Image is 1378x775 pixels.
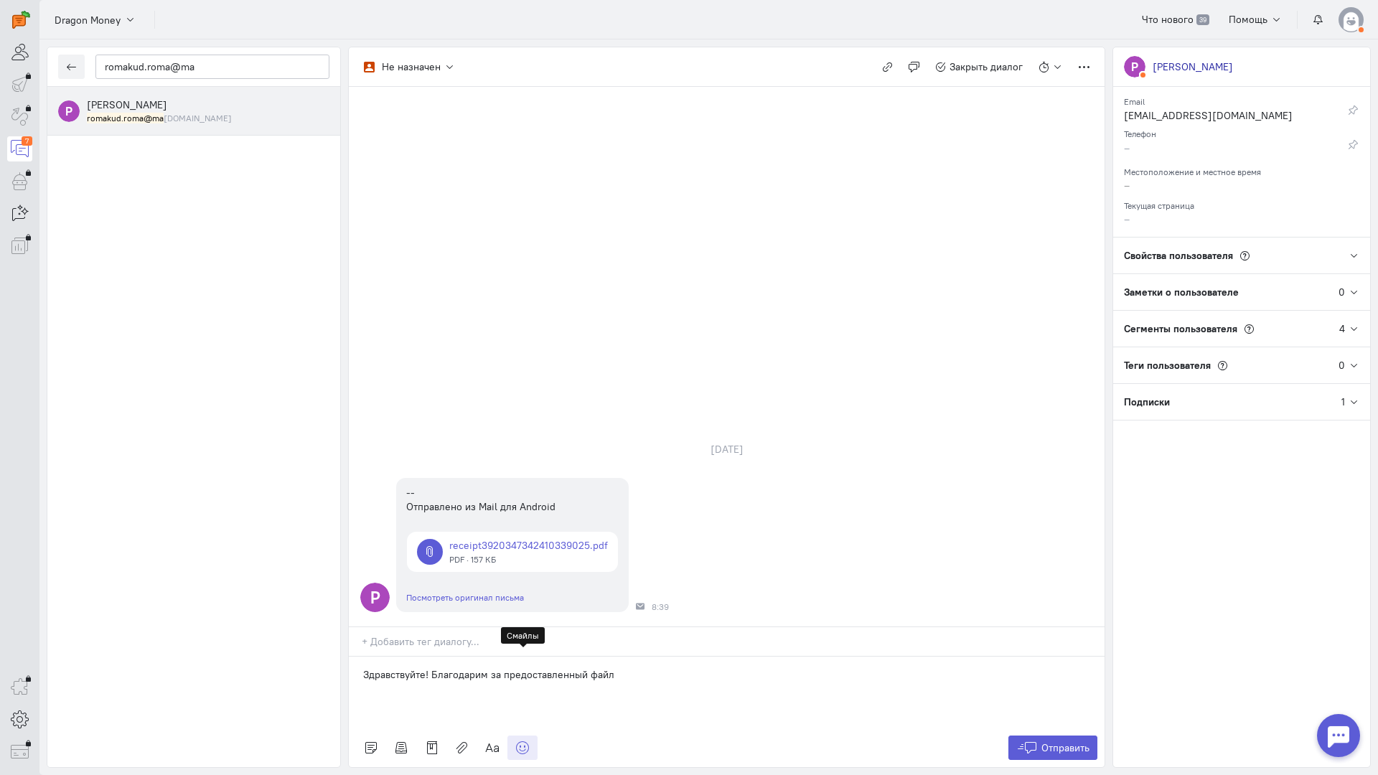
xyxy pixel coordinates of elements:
[1124,212,1130,225] span: –
[87,113,164,123] mark: romakud.roma@ma
[1124,249,1233,262] span: Свойства пользователя
[1153,60,1233,74] div: [PERSON_NAME]
[7,136,32,161] a: 7
[87,98,167,111] span: Рома Кудинов
[1339,7,1364,32] img: default-v4.png
[1124,196,1359,212] div: Текущая страница
[695,439,759,459] div: [DATE]
[406,485,619,514] div: -- Отправлено из Mail для Android
[1339,321,1345,336] div: 4
[22,136,32,146] div: 7
[927,55,1031,79] button: Закрыть диалог
[1339,285,1345,299] div: 0
[1142,13,1194,26] span: Что нового
[1341,395,1345,409] div: 1
[1339,358,1345,372] div: 0
[1131,59,1138,74] text: Р
[501,627,545,644] div: Смайлы
[1041,741,1089,754] span: Отправить
[1124,179,1130,192] span: –
[1124,322,1237,335] span: Сегменты пользователя
[1124,93,1145,107] small: Email
[55,13,121,27] span: Dragon Money
[65,103,72,118] text: Р
[12,11,30,29] img: carrot-quest.svg
[363,667,1090,682] p: Здравствуйте! Благодарим за предоставленный файл
[1124,162,1359,178] div: Местоположение и местное время
[1196,14,1209,26] span: 39
[636,602,645,611] div: Почта
[1124,359,1211,372] span: Теги пользователя
[356,55,463,79] button: Не назначен
[652,602,669,612] span: 8:39
[47,6,144,32] button: Dragon Money
[370,587,380,608] text: Р
[1124,108,1325,126] div: [EMAIL_ADDRESS][DOMAIN_NAME]
[1124,125,1156,139] small: Телефон
[1229,13,1267,26] span: Помощь
[382,60,441,74] div: Не назначен
[950,60,1023,73] span: Закрыть диалог
[1124,141,1325,159] div: –
[1008,736,1098,760] button: Отправить
[406,592,524,603] a: Посмотреть оригинал письма
[1134,7,1217,32] a: Что нового 39
[95,55,329,79] input: Поиск по имени, почте, телефону
[1113,274,1339,310] div: Заметки о пользователе
[1113,384,1341,420] div: Подписки
[1221,7,1290,32] button: Помощь
[87,112,232,124] small: romakud.roma@mail.ru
